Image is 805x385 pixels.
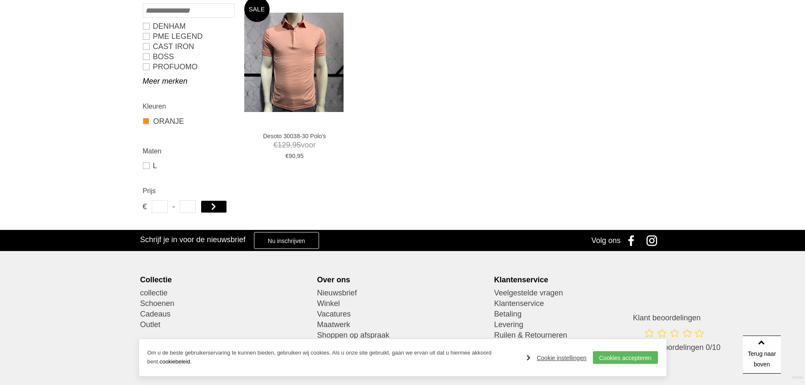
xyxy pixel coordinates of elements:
[494,298,665,309] a: Klantenservice
[244,13,344,112] img: Desoto 30038-30 Polo's
[143,52,234,62] a: BOSS
[273,141,278,149] span: €
[494,288,665,298] a: Veelgestelde vragen
[172,200,175,213] span: -
[289,153,295,159] span: 90
[147,349,518,366] p: Om u de beste gebruikerservaring te kunnen bieden, gebruiken wij cookies. Als u onze site gebruik...
[743,336,781,374] a: Terug naar boven
[292,141,301,149] span: 95
[295,153,297,159] span: ,
[792,372,803,383] a: Divide
[644,230,665,251] a: Instagram
[143,76,234,86] a: Meer merken
[140,298,311,309] a: Schoenen
[591,230,620,251] div: Volg ons
[527,352,587,364] a: Cookie instellingen
[622,230,644,251] a: Facebook
[143,200,147,213] span: €
[140,288,311,298] a: collectie
[140,235,246,244] h3: Schrijf je in voor de nieuwsbrief
[633,313,720,322] h3: Klant beoordelingen
[143,41,234,52] a: CAST IRON
[494,330,665,341] a: Ruilen & Retourneren
[254,232,319,249] a: Nu inschrijven
[248,132,341,140] a: Desoto 30038-30 Polo's
[140,275,311,284] div: Collectie
[143,21,234,31] a: DENHAM
[317,319,488,330] a: Maatwerk
[159,358,190,365] a: cookiebeleid
[317,298,488,309] a: Winkel
[140,309,311,319] a: Cadeaus
[317,309,488,319] a: Vacatures
[143,146,234,156] h2: Maten
[248,140,341,150] span: voor
[290,141,292,149] span: ,
[143,186,234,196] h2: Prijs
[317,288,488,298] a: Nieuwsbrief
[494,275,665,284] div: Klantenservice
[143,62,234,72] a: PROFUOMO
[143,101,234,112] h2: Kleuren
[494,309,665,319] a: Betaling
[143,161,234,171] a: L
[140,319,311,330] a: Outlet
[593,351,658,364] a: Cookies accepteren
[297,153,304,159] span: 95
[494,319,665,330] a: Levering
[286,153,289,159] span: €
[317,330,488,341] a: Shoppen op afspraak
[278,141,290,149] span: 129
[633,313,720,361] a: Klant beoordelingen 0 klantbeoordelingen 0/10
[143,116,234,127] a: ORANJE
[143,31,234,41] a: PME LEGEND
[317,275,488,284] div: Over ons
